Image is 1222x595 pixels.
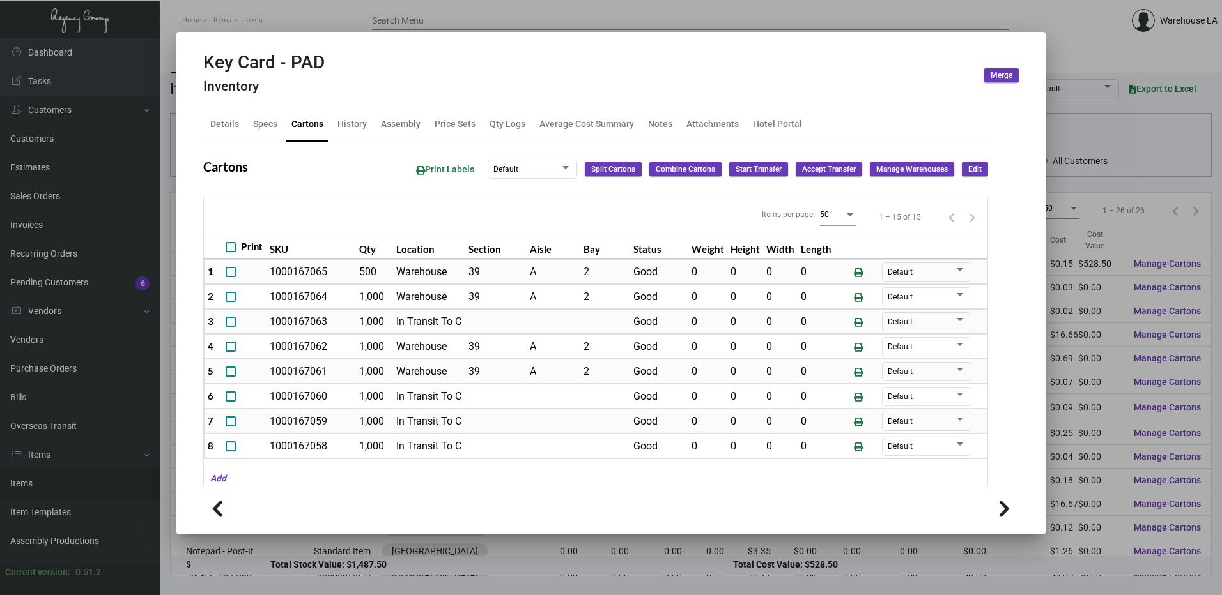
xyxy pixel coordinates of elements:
button: Print Labels [406,158,484,181]
div: Current version: [5,566,70,579]
span: 5 [208,365,213,377]
span: Default [888,292,913,301]
button: Next page [962,207,982,227]
span: Edit [968,164,982,175]
span: Manage Warehouses [876,164,948,175]
span: Default [888,267,913,276]
div: Specs [253,117,277,131]
button: Edit [962,162,988,176]
span: Accept Transfer [802,164,856,175]
div: 1 – 15 of 15 [879,211,921,223]
div: Hotel Portal [753,117,802,131]
button: Split Cartons [585,162,642,176]
button: Manage Warehouses [870,162,954,176]
span: 50 [820,210,829,219]
span: Default [888,367,913,376]
mat-hint: Add [204,472,226,485]
button: Merge [984,68,1019,82]
th: Length [798,237,835,259]
th: Section [465,237,526,259]
span: Print [241,239,262,255]
div: Qty Logs [490,117,525,131]
span: 6 [208,390,213,402]
button: Accept Transfer [796,162,862,176]
span: 8 [208,440,213,451]
button: Previous page [941,207,962,227]
span: Default [888,417,913,426]
div: Attachments [686,117,739,131]
span: Merge [991,70,1012,81]
th: Weight [688,237,727,259]
span: Default [493,165,518,174]
div: Assembly [381,117,421,131]
mat-select: Items per page: [820,209,856,220]
span: Default [888,342,913,351]
th: Bay [580,237,631,259]
span: Start Transfer [736,164,782,175]
button: Start Transfer [729,162,788,176]
th: Width [763,237,798,259]
div: 0.51.2 [75,566,101,579]
div: Notes [648,117,672,131]
th: Aisle [527,237,580,259]
button: Combine Cartons [649,162,722,176]
div: Cartons [291,117,323,131]
h2: Key Card - PAD [203,52,325,73]
span: 4 [208,340,213,352]
th: Status [630,237,688,259]
div: Details [210,117,239,131]
th: Location [393,237,466,259]
div: Price Sets [435,117,476,131]
span: 1 [208,266,213,277]
th: Qty [356,237,393,259]
div: History [337,117,367,131]
span: 2 [208,290,213,302]
span: Split Cartons [591,164,635,175]
th: Height [727,237,763,259]
div: Items per page: [762,209,815,220]
span: Default [888,442,913,451]
th: SKU [267,237,356,259]
span: Default [888,392,913,401]
h2: Cartons [203,159,248,174]
span: Combine Cartons [656,164,715,175]
div: Average Cost Summary [539,117,634,131]
span: Default [888,317,913,326]
h4: Inventory [203,79,325,94]
span: Print Labels [416,164,474,174]
span: 7 [208,415,213,426]
span: 3 [208,315,213,327]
